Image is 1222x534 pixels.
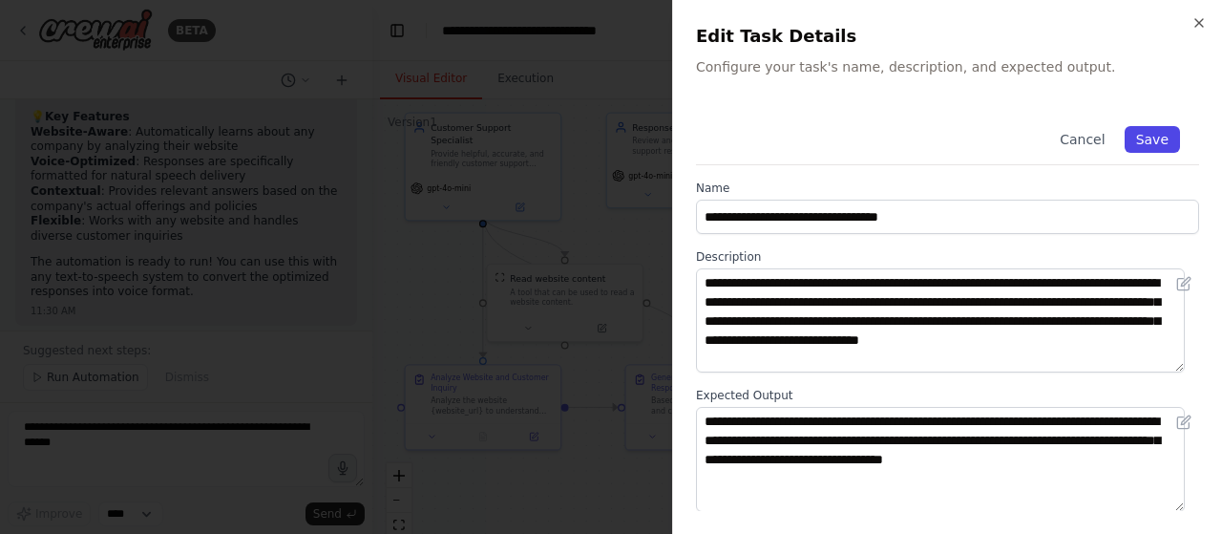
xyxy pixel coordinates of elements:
button: Save [1125,126,1180,153]
label: Description [696,249,1199,265]
button: Open in editor [1172,411,1195,434]
h2: Edit Task Details [696,23,1199,50]
label: Expected Output [696,388,1199,403]
button: Open in editor [1172,272,1195,295]
label: Name [696,181,1199,196]
p: Configure your task's name, description, and expected output. [696,57,1199,76]
button: Cancel [1048,126,1116,153]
